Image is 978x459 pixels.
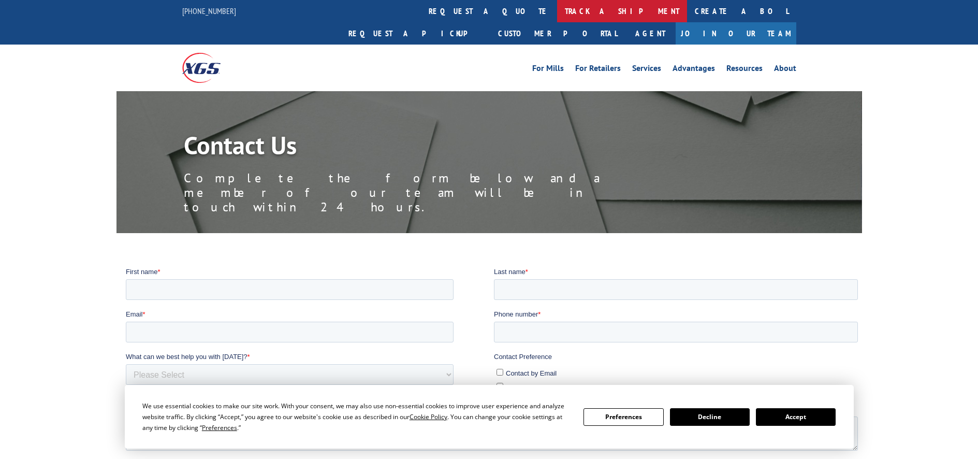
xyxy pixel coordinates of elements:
[670,408,750,426] button: Decline
[410,412,447,421] span: Cookie Policy
[583,408,663,426] button: Preferences
[632,64,661,76] a: Services
[341,22,490,45] a: Request a pickup
[182,6,236,16] a: [PHONE_NUMBER]
[184,133,650,163] h1: Contact Us
[756,408,836,426] button: Accept
[726,64,763,76] a: Resources
[532,64,564,76] a: For Mills
[184,171,650,214] p: Complete the form below and a member of our team will be in touch within 24 hours.
[676,22,796,45] a: Join Our Team
[673,64,715,76] a: Advantages
[625,22,676,45] a: Agent
[125,385,854,449] div: Cookie Consent Prompt
[142,400,571,433] div: We use essential cookies to make our site work. With your consent, we may also use non-essential ...
[202,423,237,432] span: Preferences
[575,64,621,76] a: For Retailers
[774,64,796,76] a: About
[490,22,625,45] a: Customer Portal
